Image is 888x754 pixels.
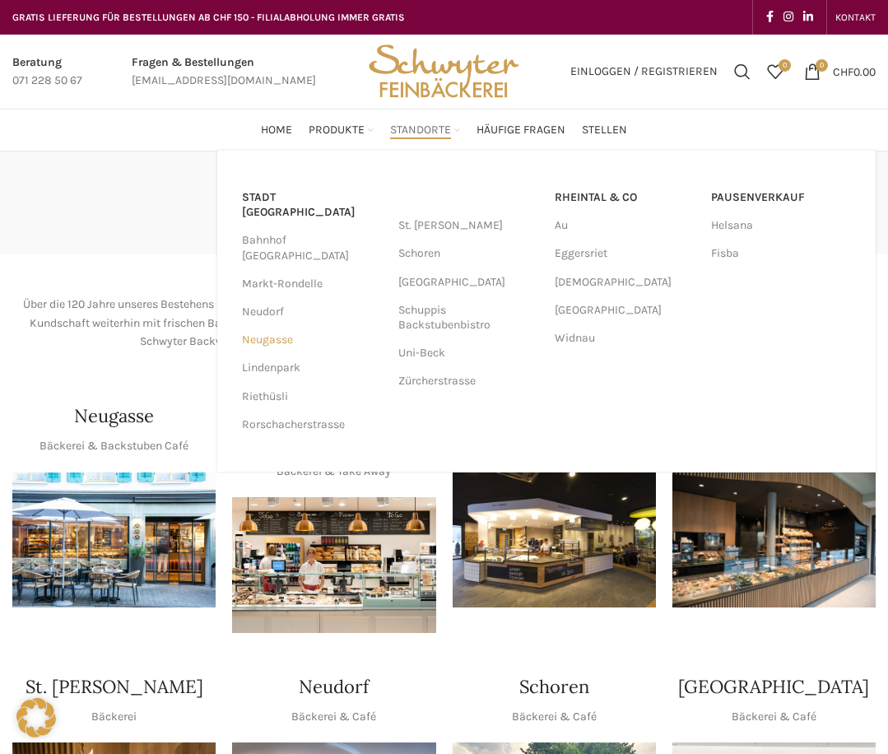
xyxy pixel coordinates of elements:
[12,12,405,23] span: GRATIS LIEFERUNG FÜR BESTELLUNGEN AB CHF 150 - FILIALABHOLUNG IMMER GRATIS
[12,54,82,91] a: Infobox link
[835,12,876,23] span: KONTAKT
[363,35,524,109] img: Bäckerei Schwyter
[398,296,538,339] a: Schuppis Backstubenbistro
[833,64,876,78] bdi: 0.00
[827,1,884,34] div: Secondary navigation
[390,114,460,147] a: Standorte
[759,55,792,88] a: 0
[570,66,718,77] span: Einloggen / Registrieren
[555,324,695,352] a: Widnau
[242,226,382,269] a: Bahnhof [GEOGRAPHIC_DATA]
[759,55,792,88] div: Meine Wunschliste
[242,298,382,326] a: Neudorf
[12,296,876,351] p: Über die 120 Jahre unseres Bestehens hinweg durften wir verschiedene Filialen von anderen Bäckere...
[678,674,869,700] h4: [GEOGRAPHIC_DATA]
[12,367,876,387] h2: Stadt [GEOGRAPHIC_DATA]
[555,240,695,268] a: Eggersriet
[363,63,524,77] a: Site logo
[390,123,451,138] span: Standorte
[555,212,695,240] a: Au
[711,212,851,240] a: Helsana
[398,212,538,240] a: St. [PERSON_NAME]
[261,123,292,138] span: Home
[835,1,876,34] a: KONTAKT
[242,270,382,298] a: Markt-Rondelle
[309,114,374,147] a: Produkte
[555,184,695,212] a: RHEINTAL & CO
[242,326,382,354] a: Neugasse
[672,472,876,608] div: 1 / 1
[761,6,779,29] a: Facebook social link
[477,114,565,147] a: Häufige Fragen
[242,354,382,382] a: Lindenpark
[242,383,382,411] a: Riethüsli
[582,123,627,138] span: Stellen
[12,472,216,608] div: 1 / 1
[398,240,538,268] a: Schoren
[672,472,876,608] img: 017-e1571925257345
[726,55,759,88] a: Suchen
[582,114,627,147] a: Stellen
[398,367,538,395] a: Zürcherstrasse
[453,472,656,608] img: 150130-Schwyter-013
[732,708,816,726] p: Bäckerei & Café
[26,674,203,700] h4: St. [PERSON_NAME]
[309,123,365,138] span: Produkte
[477,123,565,138] span: Häufige Fragen
[261,114,292,147] a: Home
[779,59,791,72] span: 0
[277,463,391,481] p: Bäckerei & Take Away
[74,403,154,429] h4: Neugasse
[562,55,726,88] a: Einloggen / Registrieren
[132,54,316,91] a: Infobox link
[816,59,828,72] span: 0
[12,472,216,608] img: Neugasse
[512,708,597,726] p: Bäckerei & Café
[798,6,818,29] a: Linkedin social link
[40,437,188,455] p: Bäckerei & Backstuben Café
[555,296,695,324] a: [GEOGRAPHIC_DATA]
[711,240,851,268] a: Fisba
[242,411,382,439] a: Rorschacherstrasse
[453,472,656,608] div: 1 / 1
[555,268,695,296] a: [DEMOGRAPHIC_DATA]
[779,6,798,29] a: Instagram social link
[796,55,884,88] a: 0 CHF0.00
[242,184,382,226] a: Stadt [GEOGRAPHIC_DATA]
[232,497,435,633] div: 1 / 1
[398,339,538,367] a: Uni-Beck
[291,708,376,726] p: Bäckerei & Café
[4,114,884,147] div: Main navigation
[232,497,435,633] img: Bahnhof St. Gallen
[711,184,851,212] a: Pausenverkauf
[398,268,538,296] a: [GEOGRAPHIC_DATA]
[519,674,589,700] h4: Schoren
[91,708,137,726] p: Bäckerei
[299,674,369,700] h4: Neudorf
[833,64,853,78] span: CHF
